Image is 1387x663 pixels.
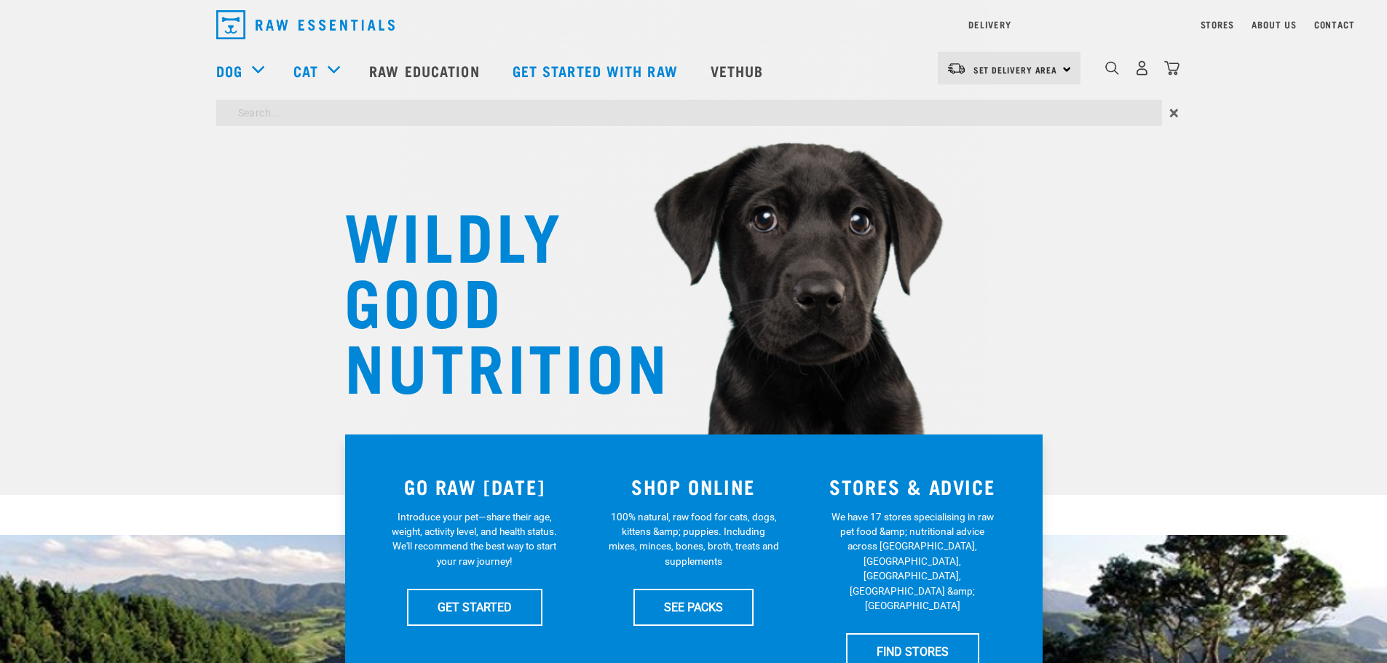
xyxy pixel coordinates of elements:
a: SEE PACKS [633,589,754,625]
h1: WILDLY GOOD NUTRITION [344,200,636,397]
span: × [1169,100,1179,126]
p: We have 17 stores specialising in raw pet food &amp; nutritional advice across [GEOGRAPHIC_DATA],... [827,509,998,614]
a: Get started with Raw [498,41,696,100]
img: Raw Essentials Logo [216,10,395,39]
a: Dog [216,60,242,82]
a: Contact [1314,22,1355,27]
span: Set Delivery Area [973,67,1058,72]
img: user.png [1134,60,1150,76]
a: Vethub [696,41,782,100]
a: GET STARTED [407,589,542,625]
img: home-icon@2x.png [1164,60,1179,76]
p: Introduce your pet—share their age, weight, activity level, and health status. We'll recommend th... [389,509,560,569]
a: Cat [293,60,318,82]
h3: GO RAW [DATE] [374,475,576,498]
a: About Us [1252,22,1296,27]
h3: SHOP ONLINE [593,475,794,498]
nav: dropdown navigation [205,4,1183,45]
img: van-moving.png [947,62,966,75]
p: 100% natural, raw food for cats, dogs, kittens &amp; puppies. Including mixes, minces, bones, bro... [608,509,779,569]
h3: STORES & ADVICE [812,475,1013,498]
a: Delivery [968,22,1011,27]
img: home-icon-1@2x.png [1105,61,1119,75]
a: Raw Education [355,41,497,100]
a: Stores [1201,22,1235,27]
input: Search... [216,100,1162,126]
